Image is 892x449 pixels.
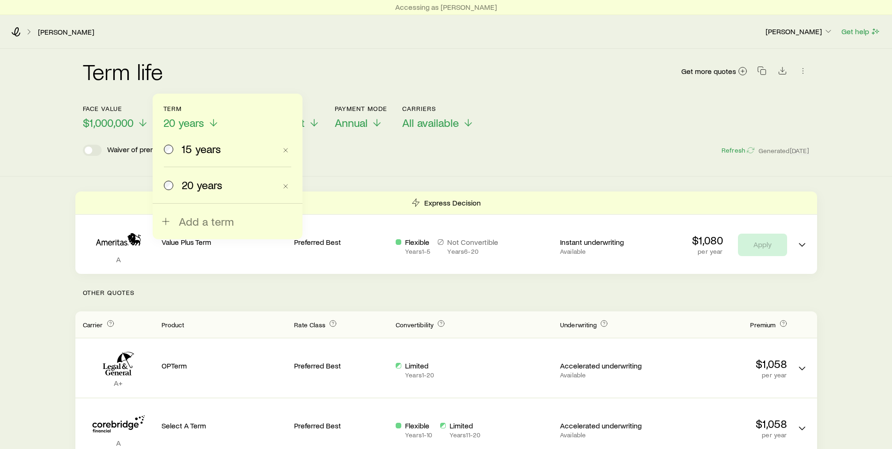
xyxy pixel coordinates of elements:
p: Preferred Best [294,237,388,247]
p: Years 1 - 5 [405,248,430,255]
p: per year [662,431,787,439]
p: Waiver of premium rider [107,145,184,156]
button: Term20 years [163,105,219,130]
button: Refresh [721,146,755,155]
div: Term quotes [75,191,817,274]
p: Other Quotes [75,274,817,311]
p: Available [560,248,654,255]
span: [DATE] [790,147,810,155]
span: Underwriting [560,321,597,329]
button: CarriersAll available [402,105,474,130]
span: All available [402,116,459,129]
p: Value Plus Term [162,237,287,247]
p: Available [560,431,654,439]
p: Accelerated underwriting [560,361,654,370]
span: Product [162,321,184,329]
span: Get more quotes [681,67,736,75]
p: Carriers [402,105,474,112]
button: Apply [738,234,787,256]
p: Payment Mode [335,105,388,112]
p: Available [560,371,654,379]
a: Download CSV [776,68,789,77]
span: Premium [750,321,775,329]
p: Limited [405,361,434,370]
p: Instant underwriting [560,237,654,247]
p: Years 11 - 20 [450,431,481,439]
button: Face value$1,000,000 [83,105,148,130]
p: A [83,255,154,264]
button: Get help [841,26,881,37]
p: Select A Term [162,421,287,430]
span: Annual [335,116,368,129]
span: 20 years [163,116,204,129]
p: Accelerated underwriting [560,421,654,430]
p: [PERSON_NAME] [766,27,833,36]
button: [PERSON_NAME] [765,26,833,37]
p: Term [163,105,219,112]
p: $1,058 [662,357,787,370]
p: Years 1 - 10 [405,431,432,439]
span: $1,000,000 [83,116,133,129]
p: OPTerm [162,361,287,370]
span: Carrier [83,321,103,329]
p: $1,080 [692,234,723,247]
p: Years 6 - 20 [447,248,498,255]
p: Limited [450,421,481,430]
span: Rate Class [294,321,325,329]
p: A+ [83,378,154,388]
h2: Term life [83,60,163,82]
span: Generated [759,147,809,155]
p: Preferred Best [294,421,388,430]
p: Face value [83,105,148,112]
a: [PERSON_NAME] [37,28,95,37]
p: Flexible [405,421,432,430]
a: Get more quotes [681,66,748,77]
p: Accessing as [PERSON_NAME] [395,2,497,12]
button: Payment ModeAnnual [335,105,388,130]
p: per year [692,248,723,255]
p: Flexible [405,237,430,247]
p: Years 1 - 20 [405,371,434,379]
p: Express Decision [424,198,481,207]
p: A [83,438,154,448]
p: per year [662,371,787,379]
p: Preferred Best [294,361,388,370]
p: Not Convertible [447,237,498,247]
p: $1,058 [662,417,787,430]
span: Convertibility [396,321,434,329]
